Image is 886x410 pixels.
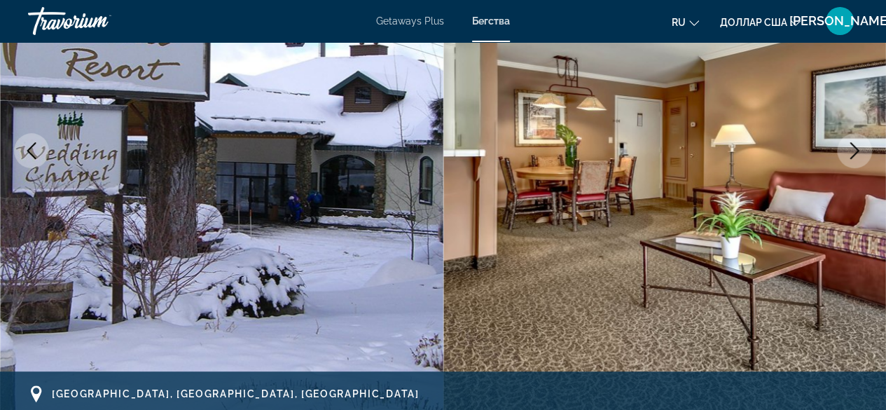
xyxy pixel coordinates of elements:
[822,6,858,36] button: Меню пользователя
[672,17,686,28] font: ru
[837,133,872,168] button: Next image
[472,15,510,27] a: Бегства
[720,12,801,32] button: Изменить валюту
[52,388,419,399] span: [GEOGRAPHIC_DATA], [GEOGRAPHIC_DATA], [GEOGRAPHIC_DATA]
[28,3,168,39] a: Травориум
[672,12,699,32] button: Изменить язык
[830,354,875,399] iframe: Кнопка запуска окна обмена сообщениями
[14,133,49,168] button: Previous image
[376,15,444,27] a: Getaways Plus
[720,17,787,28] font: доллар США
